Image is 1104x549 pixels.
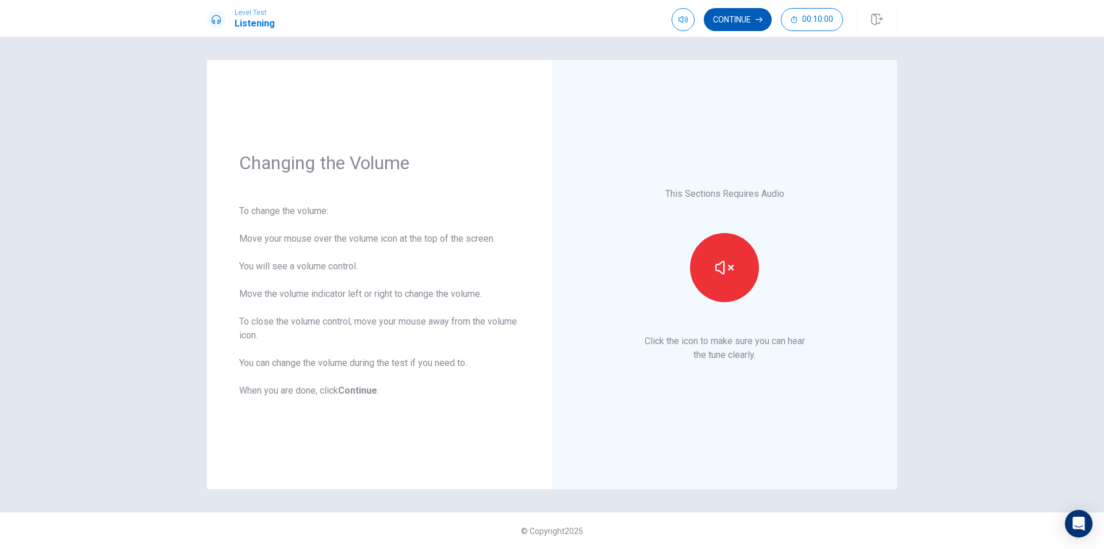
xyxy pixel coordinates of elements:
[235,9,275,17] span: Level Test
[665,187,784,201] p: This Sections Requires Audio
[521,527,583,536] span: © Copyright 2025
[704,8,772,31] button: Continue
[781,8,843,31] button: 00:10:00
[645,334,805,362] p: Click the icon to make sure you can hear the tune clearly.
[1065,510,1092,537] div: Open Intercom Messenger
[239,204,520,398] div: To change the volume: Move your mouse over the volume icon at the top of the screen. You will see...
[338,385,377,396] b: Continue
[802,15,833,24] span: 00:10:00
[239,151,520,174] h1: Changing the Volume
[235,17,275,30] h1: Listening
